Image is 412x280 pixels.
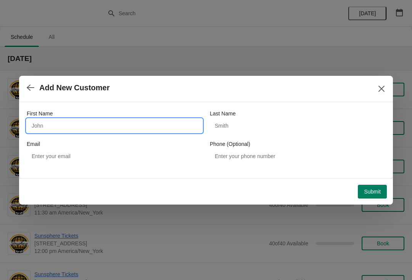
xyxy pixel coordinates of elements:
label: First Name [27,110,53,117]
input: Enter your email [27,149,202,163]
button: Submit [358,185,387,198]
input: John [27,119,202,133]
label: Phone (Optional) [210,140,250,148]
span: Submit [364,189,381,195]
h2: Add New Customer [39,83,109,92]
label: Last Name [210,110,236,117]
label: Email [27,140,40,148]
input: Smith [210,119,385,133]
input: Enter your phone number [210,149,385,163]
button: Close [375,82,388,96]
